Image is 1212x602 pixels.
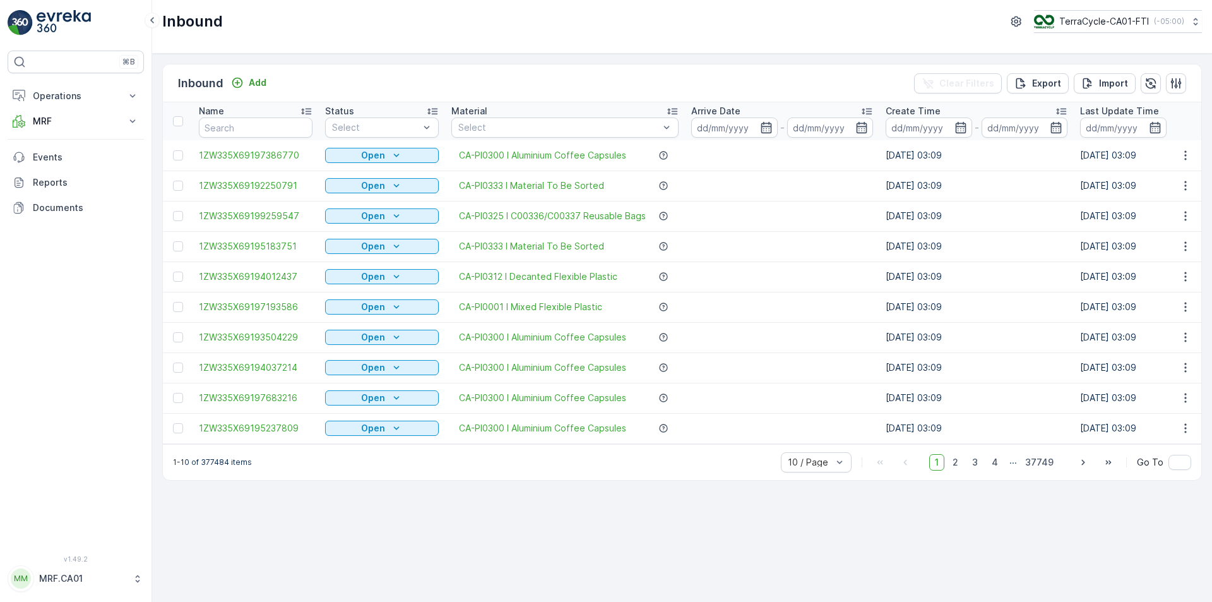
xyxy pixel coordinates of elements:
span: v 1.49.2 [8,555,144,563]
a: 1ZW335X69197683216 [199,392,312,404]
a: 1ZW335X69197193586 [199,301,312,313]
button: Open [325,239,439,254]
span: CA-PI0300 I Aluminium Coffee Capsules [459,361,626,374]
img: TC_BVHiTW6.png [1034,15,1054,28]
input: dd/mm/yyyy [787,117,874,138]
a: Events [8,145,144,170]
p: Name [199,105,224,117]
p: Events [33,151,139,164]
a: CA-PI0312 I Decanted Flexible Plastic [459,270,617,283]
button: MRF [8,109,144,134]
a: CA-PI0333 I Material To Be Sorted [459,179,604,192]
a: CA-PI0300 I Aluminium Coffee Capsules [459,392,626,404]
a: 1ZW335X69199259547 [199,210,312,222]
button: Operations [8,83,144,109]
button: Open [325,360,439,375]
a: 1ZW335X69192250791 [199,179,312,192]
button: Add [226,75,271,90]
input: dd/mm/yyyy [1080,117,1167,138]
td: [DATE] 03:09 [879,322,1074,352]
p: ... [1009,454,1017,471]
p: Open [361,301,385,313]
input: dd/mm/yyyy [982,117,1068,138]
input: dd/mm/yyyy [691,117,778,138]
div: Toggle Row Selected [173,241,183,251]
button: TerraCycle-CA01-FTI(-05:00) [1034,10,1202,33]
input: Search [199,117,312,138]
p: Last Update Time [1080,105,1159,117]
a: CA-PI0325 I C00336/C00337 Reusable Bags [459,210,646,222]
td: [DATE] 03:09 [879,140,1074,171]
div: Toggle Row Selected [173,302,183,312]
span: 37749 [1019,454,1059,471]
p: - [780,120,785,135]
p: Open [361,210,385,222]
div: Toggle Row Selected [173,423,183,433]
td: [DATE] 03:09 [879,262,1074,292]
span: 1ZW335X69197386770 [199,149,312,162]
td: [DATE] 03:09 [879,201,1074,231]
p: Import [1099,77,1128,90]
a: 1ZW335X69195183751 [199,240,312,253]
p: Open [361,149,385,162]
button: Open [325,421,439,436]
a: 1ZW335X69193504229 [199,331,312,344]
img: logo_light-DOdMpM7g.png [37,10,91,35]
p: - [975,120,979,135]
span: Go To [1137,456,1163,469]
button: Open [325,208,439,224]
p: Select [332,121,419,134]
td: [DATE] 03:09 [879,383,1074,413]
span: 1 [929,454,944,471]
span: 1ZW335X69194012437 [199,270,312,283]
button: Open [325,299,439,315]
button: Import [1074,73,1136,93]
button: Clear Filters [914,73,1002,93]
p: Status [325,105,354,117]
a: CA-PI0300 I Aluminium Coffee Capsules [459,149,626,162]
button: Open [325,178,439,193]
p: Documents [33,202,139,214]
p: Inbound [162,11,223,32]
div: Toggle Row Selected [173,211,183,221]
img: logo [8,10,33,35]
a: 1ZW335X69195237809 [199,422,312,435]
a: Documents [8,195,144,220]
button: Open [325,330,439,345]
p: Inbound [178,75,223,92]
a: CA-PI0300 I Aluminium Coffee Capsules [459,331,626,344]
p: Select [458,121,659,134]
p: TerraCycle-CA01-FTI [1059,15,1149,28]
td: [DATE] 03:09 [879,171,1074,201]
div: Toggle Row Selected [173,272,183,282]
p: MRF.CA01 [39,572,126,585]
span: CA-PI0333 I Material To Be Sorted [459,240,604,253]
a: 1ZW335X69194037214 [199,361,312,374]
div: Toggle Row Selected [173,363,183,373]
p: Open [361,270,385,283]
button: Open [325,269,439,284]
button: MMMRF.CA01 [8,565,144,592]
td: [DATE] 03:09 [879,413,1074,443]
a: Reports [8,170,144,195]
p: Operations [33,90,119,102]
a: CA-PI0300 I Aluminium Coffee Capsules [459,422,626,435]
td: [DATE] 03:09 [879,352,1074,383]
p: Open [361,361,385,374]
button: Export [1007,73,1069,93]
a: CA-PI0001 I Mixed Flexible Plastic [459,301,602,313]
